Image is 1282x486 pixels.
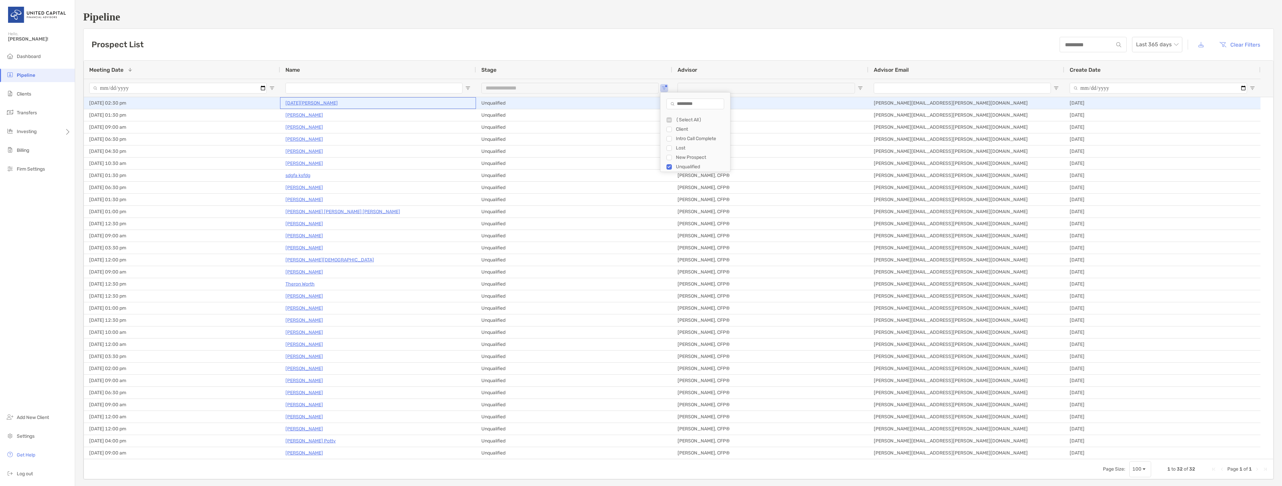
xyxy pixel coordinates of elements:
[1064,121,1261,133] div: [DATE]
[868,290,1064,302] div: [PERSON_NAME][EMAIL_ADDRESS][PERSON_NAME][DOMAIN_NAME]
[868,387,1064,399] div: [PERSON_NAME][EMAIL_ADDRESS][PERSON_NAME][DOMAIN_NAME]
[868,230,1064,242] div: [PERSON_NAME][EMAIL_ADDRESS][PERSON_NAME][DOMAIN_NAME]
[84,387,280,399] div: [DATE] 06:30 pm
[672,411,868,423] div: [PERSON_NAME], CFP®
[476,182,672,193] div: Unqualified
[476,121,672,133] div: Unqualified
[17,452,35,458] span: Get Help
[285,111,323,119] a: [PERSON_NAME]
[476,109,672,121] div: Unqualified
[17,129,37,134] span: Investing
[874,83,1051,94] input: Advisor Email Filter Input
[476,387,672,399] div: Unqualified
[1064,375,1261,386] div: [DATE]
[1064,290,1261,302] div: [DATE]
[285,135,323,143] a: [PERSON_NAME]
[476,278,672,290] div: Unqualified
[285,99,338,107] a: [DATE][PERSON_NAME]
[476,399,672,411] div: Unqualified
[868,242,1064,254] div: [PERSON_NAME][EMAIL_ADDRESS][PERSON_NAME][DOMAIN_NAME]
[476,230,672,242] div: Unqualified
[1070,67,1101,73] span: Create Date
[285,328,323,337] a: [PERSON_NAME]
[672,447,868,459] div: [PERSON_NAME], CFP®
[1064,278,1261,290] div: [DATE]
[84,182,280,193] div: [DATE] 06:30 pm
[672,230,868,242] div: [PERSON_NAME], CFP®
[285,376,323,385] p: [PERSON_NAME]
[285,364,323,373] a: [PERSON_NAME]
[868,194,1064,205] div: [PERSON_NAME][EMAIL_ADDRESS][PERSON_NAME][DOMAIN_NAME]
[6,469,14,477] img: logout icon
[476,302,672,314] div: Unqualified
[476,326,672,338] div: Unqualified
[17,415,49,420] span: Add New Client
[672,194,868,205] div: [PERSON_NAME], CFP®
[285,425,323,433] a: [PERSON_NAME]
[868,145,1064,157] div: [PERSON_NAME][EMAIL_ADDRESS][PERSON_NAME][DOMAIN_NAME]
[285,183,323,192] a: [PERSON_NAME]
[1064,133,1261,145] div: [DATE]
[17,110,37,116] span: Transfers
[1064,399,1261,411] div: [DATE]
[476,194,672,205] div: Unqualified
[476,133,672,145] div: Unqualified
[1219,467,1225,472] div: Previous Page
[1064,351,1261,362] div: [DATE]
[285,268,323,276] a: [PERSON_NAME]
[1064,242,1261,254] div: [DATE]
[84,242,280,254] div: [DATE] 03:30 pm
[285,244,323,252] a: [PERSON_NAME]
[6,432,14,440] img: settings icon
[868,351,1064,362] div: [PERSON_NAME][EMAIL_ADDRESS][PERSON_NAME][DOMAIN_NAME]
[285,280,315,288] a: Theron Worth
[1064,387,1261,399] div: [DATE]
[476,218,672,230] div: Unqualified
[84,206,280,218] div: [DATE] 01:00 pm
[672,182,868,193] div: [PERSON_NAME], CFP®
[285,256,374,264] p: [PERSON_NAME][DEMOGRAPHIC_DATA]
[285,437,336,445] a: [PERSON_NAME] Potty
[285,340,323,349] a: [PERSON_NAME]
[465,85,471,91] button: Open Filter Menu
[6,413,14,421] img: add_new_client icon
[1064,97,1261,109] div: [DATE]
[285,388,323,397] p: [PERSON_NAME]
[1249,466,1252,472] span: 1
[868,363,1064,374] div: [PERSON_NAME][EMAIL_ADDRESS][PERSON_NAME][DOMAIN_NAME]
[1136,37,1178,52] span: Last 365 days
[285,147,323,156] a: [PERSON_NAME]
[672,109,868,121] div: [PERSON_NAME], CFP®
[868,326,1064,338] div: [PERSON_NAME][EMAIL_ADDRESS][PERSON_NAME][DOMAIN_NAME]
[285,316,323,324] a: [PERSON_NAME]
[285,220,323,228] a: [PERSON_NAME]
[672,133,868,145] div: [PERSON_NAME], CFP®
[676,145,726,151] div: Lost
[476,290,672,302] div: Unqualified
[89,83,267,94] input: Meeting Date Filter Input
[1239,466,1242,472] span: 1
[17,471,33,477] span: Log out
[89,67,123,73] span: Meeting Date
[672,97,868,109] div: [PERSON_NAME], CFP®
[1227,466,1238,472] span: Page
[868,399,1064,411] div: [PERSON_NAME][EMAIL_ADDRESS][PERSON_NAME][DOMAIN_NAME]
[84,158,280,169] div: [DATE] 10:30 am
[6,450,14,459] img: get-help icon
[476,435,672,447] div: Unqualified
[84,314,280,326] div: [DATE] 12:30 pm
[285,171,310,180] a: sdgfa ksfdg
[476,145,672,157] div: Unqualified
[672,351,868,362] div: [PERSON_NAME], CFP®
[1184,466,1188,472] span: of
[84,230,280,242] div: [DATE] 09:00 am
[868,218,1064,230] div: [PERSON_NAME][EMAIL_ADDRESS][PERSON_NAME][DOMAIN_NAME]
[285,401,323,409] a: [PERSON_NAME]
[672,423,868,435] div: [PERSON_NAME], CFP®
[868,447,1064,459] div: [PERSON_NAME][EMAIL_ADDRESS][PERSON_NAME][DOMAIN_NAME]
[1064,182,1261,193] div: [DATE]
[1054,85,1059,91] button: Open Filter Menu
